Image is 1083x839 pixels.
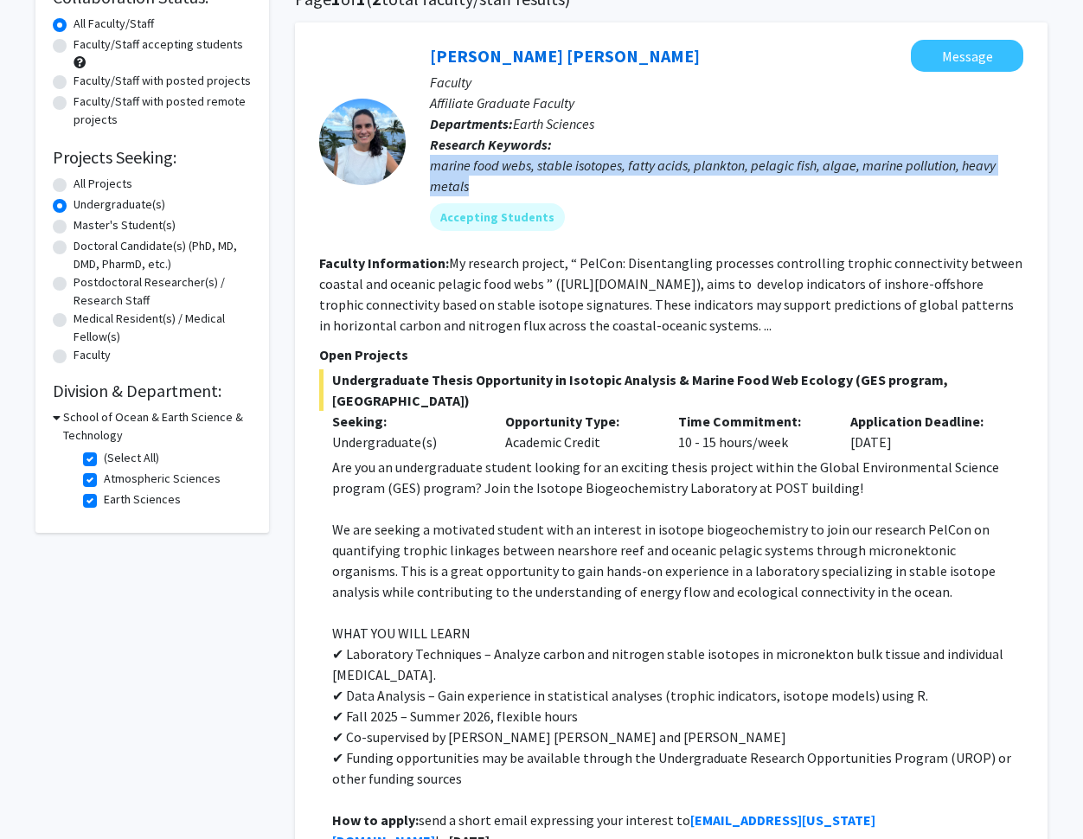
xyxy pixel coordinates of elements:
[505,411,652,432] p: Opportunity Type:
[430,115,513,132] b: Departments:
[104,470,221,488] label: Atmospheric Sciences
[319,254,1022,334] fg-read-more: My research project, “ PelCon: Disentangling processes controlling trophic connectivity between c...
[430,136,552,153] b: Research Keywords:
[332,747,1023,789] p: ✔ Funding opportunities may be available through the Undergraduate Research Opportunities Program...
[74,310,252,346] label: Medical Resident(s) / Medical Fellow(s)
[332,457,1023,498] p: Are you an undergraduate student looking for an exciting thesis project within the Global Environ...
[74,237,252,273] label: Doctoral Candidate(s) (PhD, MD, DMD, PharmD, etc.)
[332,623,1023,644] p: WHAT YOU WILL LEARN
[319,344,1023,365] p: Open Projects
[104,449,159,467] label: (Select All)
[332,811,419,829] strong: How to apply:
[74,346,111,364] label: Faculty
[13,761,74,826] iframe: Chat
[430,45,700,67] a: [PERSON_NAME] [PERSON_NAME]
[319,369,1023,411] span: Undergraduate Thesis Opportunity in Isotopic Analysis & Marine Food Web Ecology (GES program, [GE...
[74,15,154,33] label: All Faculty/Staff
[319,254,449,272] b: Faculty Information:
[74,195,165,214] label: Undergraduate(s)
[74,93,252,129] label: Faculty/Staff with posted remote projects
[74,175,132,193] label: All Projects
[430,72,1023,93] p: Faculty
[850,411,997,432] p: Application Deadline:
[678,411,825,432] p: Time Commitment:
[74,216,176,234] label: Master's Student(s)
[332,685,1023,706] p: ✔ Data Analysis – Gain experience in statistical analyses (trophic indicators, isotope models) us...
[665,411,838,452] div: 10 - 15 hours/week
[63,408,252,445] h3: School of Ocean & Earth Science & Technology
[332,727,1023,747] p: ✔ Co-supervised by [PERSON_NAME] [PERSON_NAME] and [PERSON_NAME]
[492,411,665,452] div: Academic Credit
[911,40,1023,72] button: Message Rita Garcia Seoane
[837,411,1010,452] div: [DATE]
[430,155,1023,196] div: marine food webs, stable isotopes, fatty acids, plankton, pelagic fish, algae, marine pollution, ...
[104,490,181,509] label: Earth Sciences
[513,115,594,132] span: Earth Sciences
[332,411,479,432] p: Seeking:
[74,273,252,310] label: Postdoctoral Researcher(s) / Research Staff
[53,147,252,168] h2: Projects Seeking:
[332,519,1023,602] p: We are seeking a motivated student with an interest in isotope biogeochemistry to join our resear...
[332,432,479,452] div: Undergraduate(s)
[430,203,565,231] mat-chip: Accepting Students
[74,72,251,90] label: Faculty/Staff with posted projects
[430,93,1023,113] p: Affiliate Graduate Faculty
[332,706,1023,727] p: ✔ Fall 2025 – Summer 2026, flexible hours
[332,644,1023,685] p: ✔ Laboratory Techniques – Analyze carbon and nitrogen stable isotopes in micronekton bulk tissue ...
[53,381,252,401] h2: Division & Department:
[74,35,243,54] label: Faculty/Staff accepting students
